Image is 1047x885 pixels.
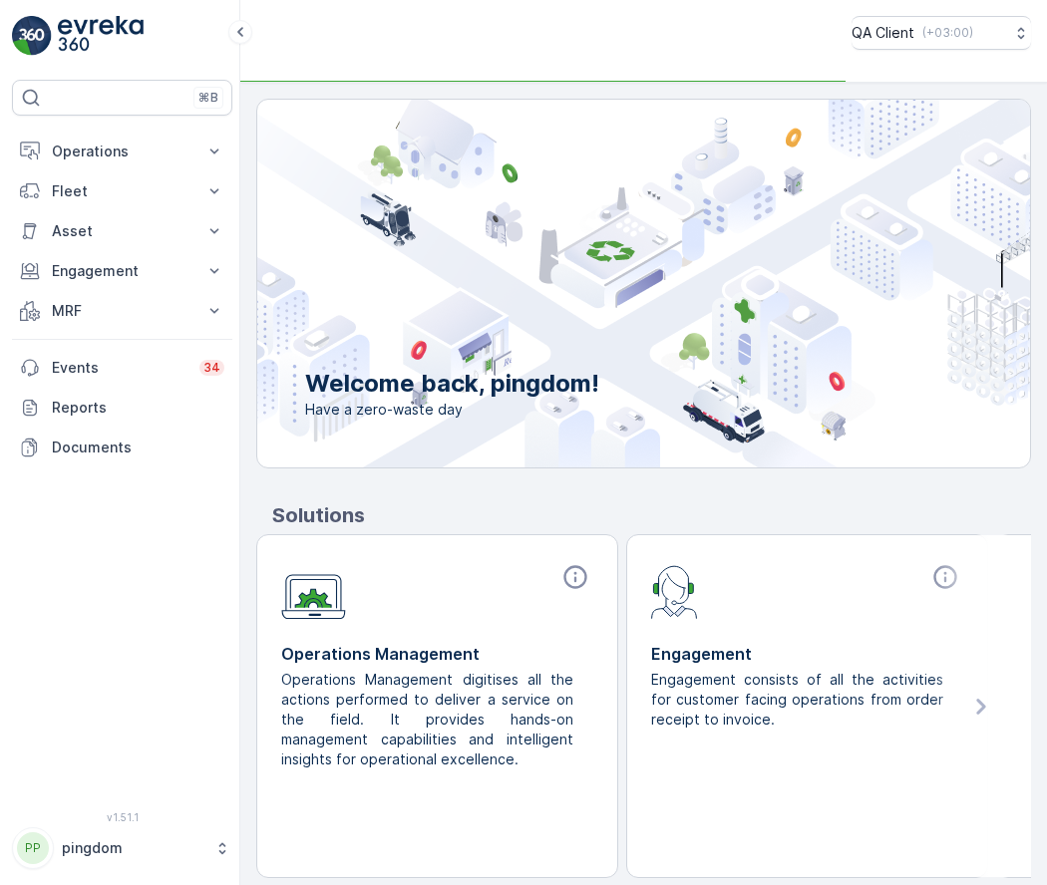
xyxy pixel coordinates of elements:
p: Reports [52,398,224,418]
p: Solutions [272,500,1031,530]
button: MRF [12,291,232,331]
p: Documents [52,438,224,457]
p: Engagement [52,261,192,281]
a: Documents [12,428,232,467]
img: logo_light-DOdMpM7g.png [58,16,144,56]
img: module-icon [651,563,698,619]
button: Fleet [12,171,232,211]
p: Engagement [651,642,963,666]
p: QA Client [852,23,914,43]
p: Operations [52,142,192,161]
button: PPpingdom [12,827,232,869]
div: PP [17,832,49,864]
p: MRF [52,301,192,321]
p: ( +03:00 ) [922,25,973,41]
p: Operations Management [281,642,593,666]
img: city illustration [168,100,1030,467]
button: Asset [12,211,232,251]
p: Engagement consists of all the activities for customer facing operations from order receipt to in... [651,670,947,730]
img: logo [12,16,52,56]
p: Operations Management digitises all the actions performed to deliver a service on the field. It p... [281,670,577,769]
p: pingdom [62,838,204,858]
button: Engagement [12,251,232,291]
span: v 1.51.1 [12,811,232,823]
a: Events34 [12,348,232,388]
p: Asset [52,221,192,241]
button: Operations [12,132,232,171]
span: Have a zero-waste day [305,400,599,420]
p: Welcome back, pingdom! [305,368,599,400]
button: QA Client(+03:00) [852,16,1031,50]
p: ⌘B [198,90,218,106]
a: Reports [12,388,232,428]
img: module-icon [281,563,346,620]
p: 34 [203,360,220,376]
p: Fleet [52,181,192,201]
p: Events [52,358,187,378]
